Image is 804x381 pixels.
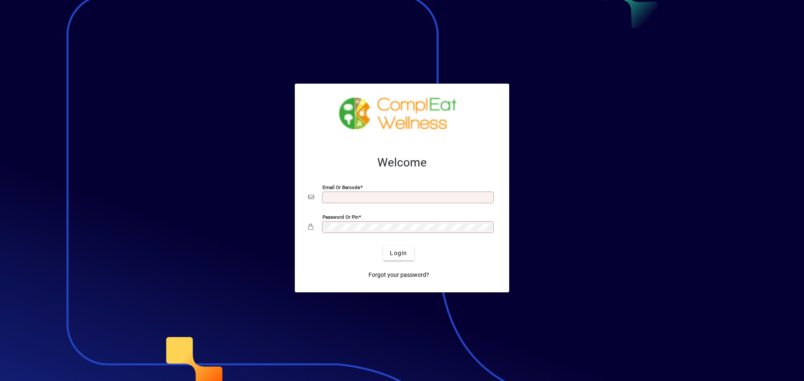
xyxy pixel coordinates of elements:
[390,249,407,258] span: Login
[308,156,496,170] h2: Welcome
[365,267,433,282] a: Forgot your password?
[322,184,360,190] mat-label: Email or Barcode
[368,271,429,279] span: Forgot your password?
[383,245,414,261] button: Login
[322,214,358,220] mat-label: Password or Pin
